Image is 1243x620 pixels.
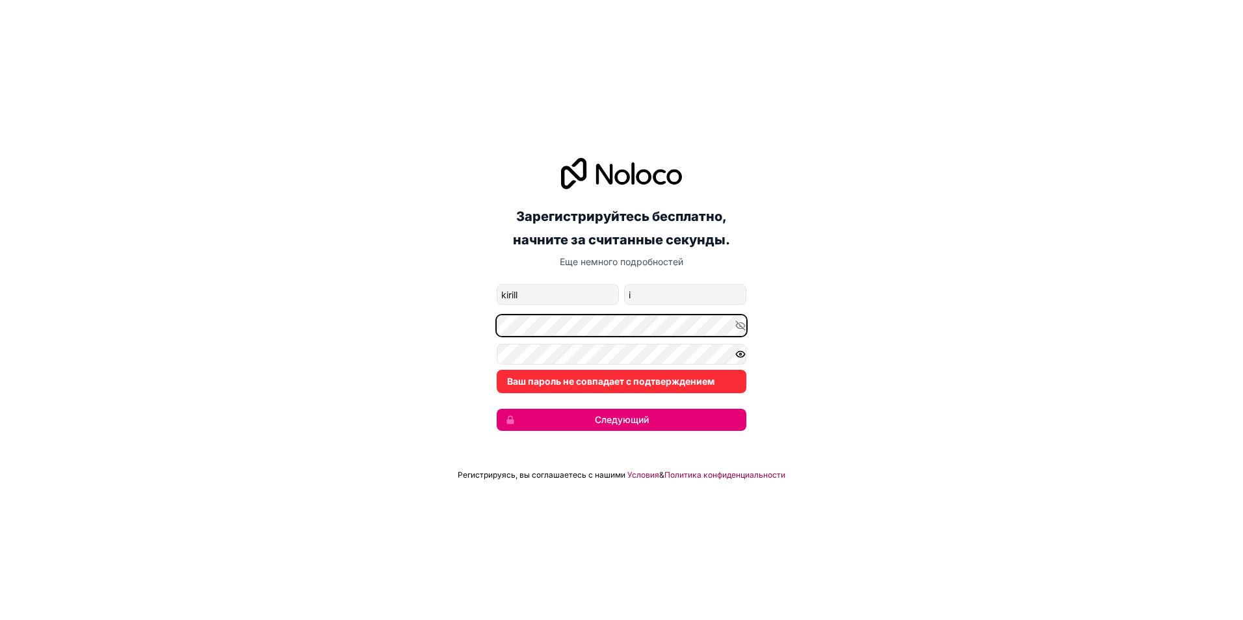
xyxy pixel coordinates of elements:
[497,205,746,252] h2: Зарегистрируйтесь бесплатно, начните за считанные секунды.
[497,284,619,305] input: имя-имя
[497,315,746,336] input: Пароль
[595,413,649,426] font: Следующий
[659,470,664,480] span: &
[664,470,785,480] a: Политика конфиденциальности
[497,255,746,268] p: Еще немного подробностей
[497,370,746,393] div: Ваш пароль не совпадает с подтверждением
[624,284,746,305] input: фамилия-фамилия
[458,470,625,480] span: Регистрируясь, вы соглашаетесь с нашими
[497,344,746,365] input: Подтвердите пароль
[497,409,746,431] button: Следующий
[627,470,659,480] a: Условия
